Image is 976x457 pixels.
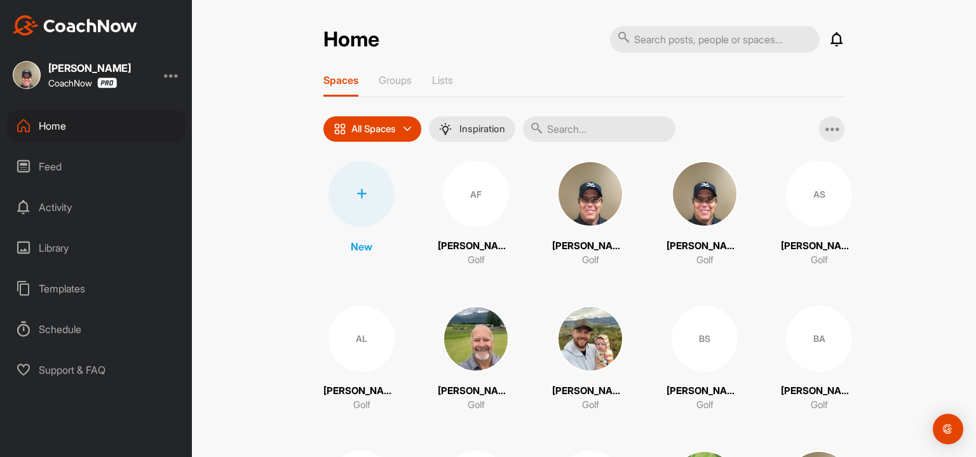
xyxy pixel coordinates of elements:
[786,306,852,372] div: BA
[557,306,623,372] img: square_9e97b9874b4e9d37d0c10597f98fdf82.jpg
[353,398,370,413] p: Golf
[781,306,857,413] a: BA[PERSON_NAME]Golf
[672,161,738,227] img: square_df18f7c94d890d77d2112fb6bf60b978.jpg
[557,161,623,227] img: square_df18f7c94d890d77d2112fb6bf60b978.jpg
[459,124,505,134] p: Inspiration
[672,306,738,372] div: BS
[329,306,395,372] div: AL
[7,151,186,182] div: Feed
[334,123,346,135] img: icon
[443,306,509,372] img: square_afe31522ccb18bf17ba03ece61409cba.jpg
[523,116,675,142] input: Search...
[7,191,186,223] div: Activity
[432,74,453,86] p: Lists
[552,306,628,413] a: [PERSON_NAME]Golf
[323,306,400,413] a: AL[PERSON_NAME]Golf
[351,239,372,254] p: New
[610,26,820,53] input: Search posts, people or spaces...
[48,78,117,88] div: CoachNow
[811,253,828,268] p: Golf
[379,74,412,86] p: Groups
[351,124,396,134] p: All Spaces
[439,123,452,135] img: menuIcon
[7,232,186,264] div: Library
[7,273,186,304] div: Templates
[468,253,485,268] p: Golf
[438,306,514,413] a: [PERSON_NAME]Golf
[811,398,828,413] p: Golf
[582,398,599,413] p: Golf
[667,161,743,268] a: [PERSON_NAME] - TestGolf
[786,161,852,227] div: AS
[7,354,186,386] div: Support & FAQ
[13,61,41,89] img: square_df18f7c94d890d77d2112fb6bf60b978.jpg
[323,27,379,52] h2: Home
[438,239,514,254] p: [PERSON_NAME]
[97,78,117,88] img: CoachNow Pro
[933,414,963,444] div: Open Intercom Messenger
[7,313,186,345] div: Schedule
[667,306,743,413] a: BS[PERSON_NAME]Golf
[7,110,186,142] div: Home
[438,384,514,399] p: [PERSON_NAME]
[438,161,514,268] a: AF[PERSON_NAME]Golf
[667,384,743,399] p: [PERSON_NAME]
[323,384,400,399] p: [PERSON_NAME]
[552,161,628,268] a: [PERSON_NAME]Golf
[781,384,857,399] p: [PERSON_NAME]
[323,74,358,86] p: Spaces
[552,239,628,254] p: [PERSON_NAME]
[696,398,714,413] p: Golf
[781,239,857,254] p: [PERSON_NAME]
[443,161,509,227] div: AF
[696,253,714,268] p: Golf
[667,239,743,254] p: [PERSON_NAME] - Test
[13,15,137,36] img: CoachNow
[468,398,485,413] p: Golf
[48,63,131,73] div: [PERSON_NAME]
[582,253,599,268] p: Golf
[552,384,628,399] p: [PERSON_NAME]
[781,161,857,268] a: AS[PERSON_NAME]Golf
